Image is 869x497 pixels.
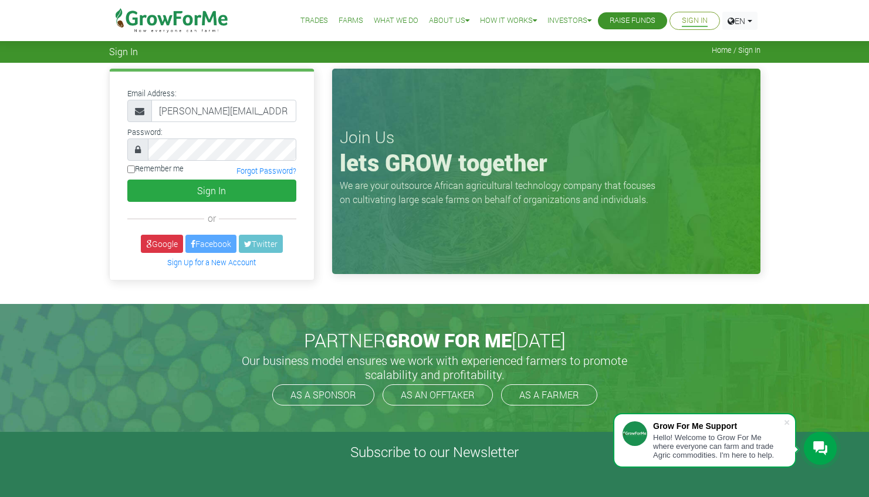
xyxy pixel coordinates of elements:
[141,235,183,253] a: Google
[722,12,758,30] a: EN
[383,384,493,405] a: AS AN OFFTAKER
[429,15,469,27] a: About Us
[167,258,256,267] a: Sign Up for a New Account
[109,46,138,57] span: Sign In
[386,327,512,353] span: GROW FOR ME
[300,15,328,27] a: Trades
[272,384,374,405] a: AS A SPONSOR
[653,421,783,431] div: Grow For Me Support
[712,46,760,55] span: Home / Sign In
[127,127,163,138] label: Password:
[340,148,753,177] h1: lets GROW together
[127,165,135,173] input: Remember me
[127,211,296,225] div: or
[127,180,296,202] button: Sign In
[114,329,756,351] h2: PARTNER [DATE]
[374,15,418,27] a: What We Do
[339,15,363,27] a: Farms
[236,166,296,175] a: Forgot Password?
[229,353,640,381] h5: Our business model ensures we work with experienced farmers to promote scalability and profitabil...
[682,15,708,27] a: Sign In
[127,163,184,174] label: Remember me
[610,15,655,27] a: Raise Funds
[151,100,296,122] input: Email Address
[547,15,591,27] a: Investors
[15,444,854,461] h4: Subscribe to our Newsletter
[340,127,753,147] h3: Join Us
[480,15,537,27] a: How it Works
[127,88,177,99] label: Email Address:
[653,433,783,459] div: Hello! Welcome to Grow For Me where everyone can farm and trade Agric commodities. I'm here to help.
[501,384,597,405] a: AS A FARMER
[340,178,662,207] p: We are your outsource African agricultural technology company that focuses on cultivating large s...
